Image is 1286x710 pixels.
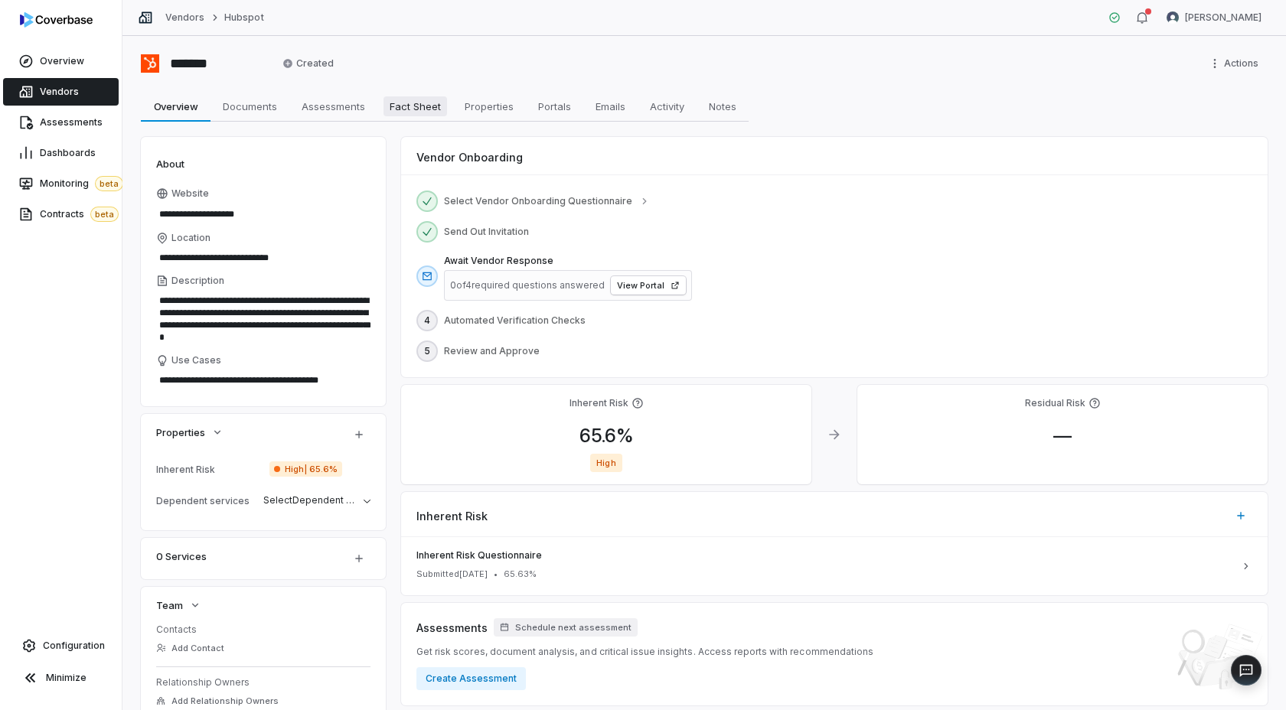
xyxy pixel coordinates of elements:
[444,195,632,207] span: Select Vendor Onboarding Questionnaire
[295,96,371,116] span: Assessments
[494,568,498,580] span: •
[40,176,123,191] span: Monitoring
[171,695,279,707] span: Add Relationship Owners
[644,96,690,116] span: Activity
[424,345,430,357] span: 5
[156,464,263,475] div: Inherent Risk
[282,57,334,70] span: Created
[416,149,523,165] span: Vendor Onboarding
[263,494,385,506] span: Select Dependent services
[424,314,430,327] span: 4
[384,96,447,116] span: Fact Sheet
[165,11,204,24] a: Vendors
[504,568,537,580] span: 65.63 %
[152,591,206,619] button: Team
[156,247,370,269] input: Location
[1167,11,1179,24] img: Brian Ball avatar
[156,157,184,171] span: About
[439,187,655,215] button: Select Vendor Onboarding Questionnaire
[156,290,370,348] textarea: Description
[3,109,119,136] a: Assessments
[1185,11,1262,24] span: [PERSON_NAME]
[148,96,204,116] span: Overview
[156,598,183,612] span: Team
[171,275,224,287] span: Description
[3,200,119,228] a: Contractsbeta
[20,12,93,28] img: logo-D7KZi-bG.svg
[46,672,86,684] span: Minimize
[6,632,116,660] a: Configuration
[570,397,628,409] h4: Inherent Risk
[3,139,119,167] a: Dashboards
[567,425,646,447] span: 65.6 %
[224,11,263,24] a: Hubspot
[152,419,228,446] button: Properties
[156,624,370,636] dt: Contacts
[590,454,622,472] span: High
[416,620,488,636] span: Assessments
[156,676,370,689] dt: Relationship Owners
[217,96,283,116] span: Documents
[152,634,229,662] button: Add Contact
[90,207,119,222] span: beta
[156,425,205,439] span: Properties
[416,508,488,524] span: Inherent Risk
[3,47,119,75] a: Overview
[40,147,96,159] span: Dashboards
[401,537,1268,595] a: Inherent Risk QuestionnaireSubmitted[DATE]•65.63%
[3,78,119,106] a: Vendors
[1204,52,1268,75] button: More actions
[416,667,526,690] button: Create Assessment
[95,176,123,191] span: beta
[269,461,342,477] span: High | 65.6%
[40,55,84,67] span: Overview
[171,187,209,200] span: Website
[416,568,488,580] span: Submitted [DATE]
[171,232,211,244] span: Location
[1025,397,1085,409] h4: Residual Risk
[40,207,119,222] span: Contracts
[43,640,105,652] span: Configuration
[1041,425,1084,447] span: —
[532,96,577,116] span: Portals
[1157,6,1271,29] button: Brian Ball avatar[PERSON_NAME]
[703,96,743,116] span: Notes
[589,96,632,116] span: Emails
[416,646,873,658] span: Get risk scores, document analysis, and critical issue insights. Access reports with recommendations
[3,170,119,197] a: Monitoringbeta
[40,116,103,129] span: Assessments
[6,663,116,693] button: Minimize
[171,354,221,366] span: Use Cases
[515,622,632,633] span: Schedule next assessment
[611,276,686,295] a: View Portal
[416,549,1234,562] span: Inherent Risk Questionnaire
[156,495,257,506] div: Dependent services
[459,96,520,116] span: Properties
[156,370,370,391] textarea: Use Cases
[40,86,79,98] span: Vendors
[156,204,344,225] input: Website
[450,279,605,291] span: 0 of 4 required questions answered
[494,618,638,637] button: Schedule next assessment
[499,560,541,588] button: 65.63%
